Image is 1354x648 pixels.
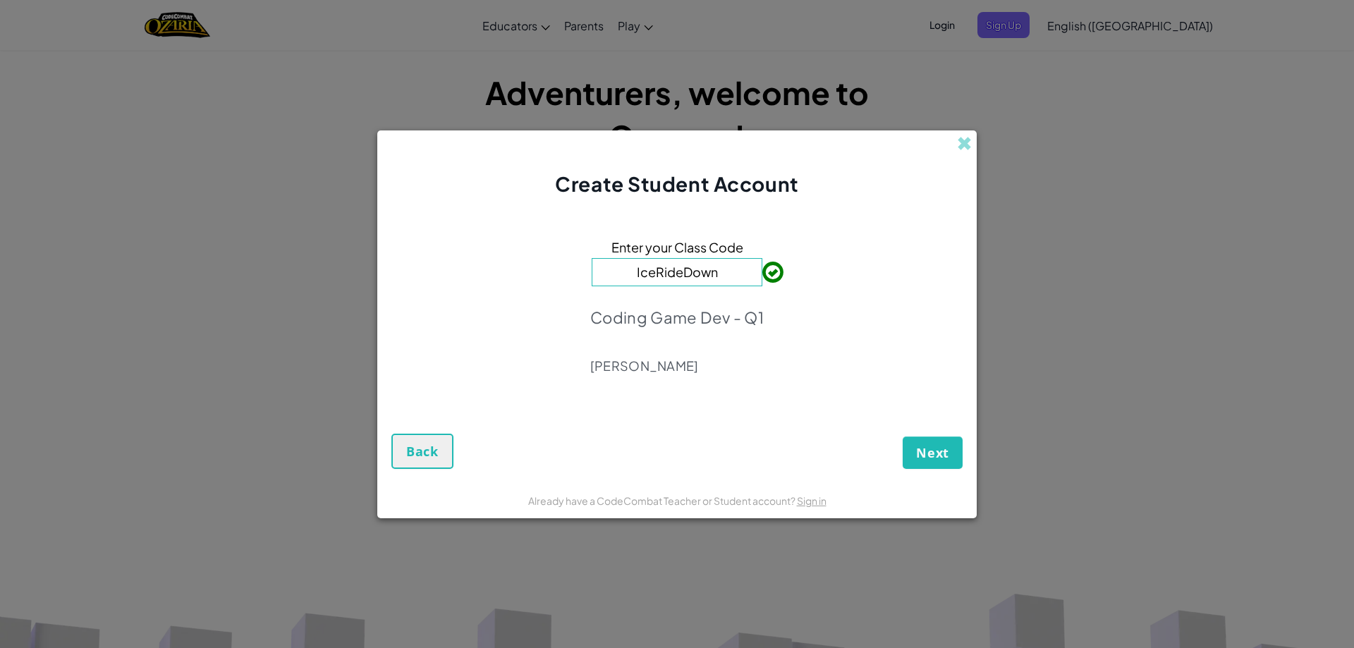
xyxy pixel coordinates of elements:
p: Coding Game Dev - Q1 [590,307,764,327]
span: Next [916,444,949,461]
p: [PERSON_NAME] [590,357,764,374]
button: Back [391,434,453,469]
a: Sign in [797,494,827,507]
span: Back [406,443,439,460]
span: Create Student Account [555,171,798,196]
span: Already have a CodeCombat Teacher or Student account? [528,494,797,507]
button: Next [903,436,963,469]
span: Enter your Class Code [611,237,743,257]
